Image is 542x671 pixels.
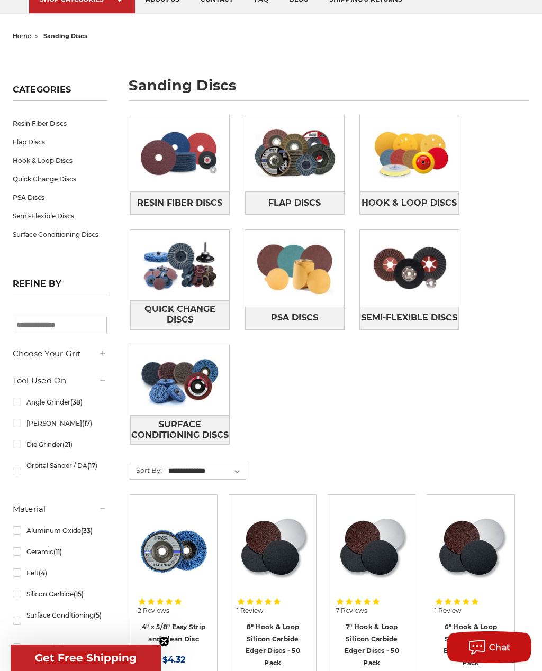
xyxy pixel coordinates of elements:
span: Get Free Shipping [35,651,137,664]
label: Sort By: [130,462,162,478]
a: [PERSON_NAME] [13,414,107,433]
a: Hook & Loop Discs [360,191,459,214]
a: Silicon Carbide 6" Hook & Loop Edger Discs [435,502,507,597]
select: Sort By: [167,463,246,479]
a: Flap Discs [13,133,107,151]
a: Resin Fiber Discs [130,191,229,214]
h5: Choose Your Grit [13,347,107,360]
img: 4" x 5/8" easy strip and clean discs [138,515,210,587]
span: (5) [94,611,102,619]
a: 8" Hook & Loop Silicon Carbide Edger Discs - 50 Pack [246,623,300,667]
a: Silicon Carbide 8" Hook & Loop Edger Discs [237,502,309,597]
span: 1 Review [237,608,264,614]
div: Get Free ShippingClose teaser [11,645,161,671]
img: Hook & Loop Discs [360,118,459,188]
span: 1 Review [435,608,462,614]
span: (17) [82,419,92,427]
span: (21) [62,440,73,448]
button: Close teaser [159,636,169,647]
a: Hook & Loop Discs [13,151,107,170]
span: (38) [70,398,83,406]
img: Silicon Carbide 8" Hook & Loop Edger Discs [237,516,309,587]
h5: Tool Used On [13,374,107,387]
a: Resin Fiber Discs [13,114,107,133]
img: PSA Discs [245,233,344,303]
a: Silicon Carbide [13,585,107,603]
a: Surface Conditioning [13,606,107,636]
h1: sanding discs [129,78,529,101]
span: Quick Change Discs [131,300,229,329]
a: Quick Change Discs [13,170,107,188]
a: Die Grinder [13,435,107,454]
h5: Refine by [13,279,107,295]
a: PSA Discs [245,307,344,329]
a: Surface Conditioning Discs [13,225,107,244]
img: Silicon Carbide 7" Hook & Loop Edger Discs [336,516,408,587]
a: Orbital Sander / DA [13,456,107,486]
span: Chat [489,642,511,652]
a: 7" Hook & Loop Silicon Carbide Edger Discs - 50 Pack [345,623,399,667]
span: (17) [87,462,97,470]
button: Chat [447,631,531,663]
span: (15) [74,590,84,598]
span: (33) [81,527,93,535]
a: Silicon Carbide 7" Hook & Loop Edger Discs [336,502,408,597]
img: Semi-Flexible Discs [360,233,459,303]
h5: Categories [13,85,107,101]
span: $4.32 [162,655,185,665]
span: sanding discs [43,32,87,40]
a: Aluminum Oxide [13,521,107,540]
a: 6" Hook & Loop Silicon Carbide Edger Discs - 50 Pack [444,623,498,667]
span: Resin Fiber Discs [137,194,222,212]
a: Felt [13,564,107,582]
img: Surface Conditioning Discs [130,345,229,415]
span: 7 Reviews [336,608,367,614]
span: Surface Conditioning Discs [131,416,229,444]
span: Flap Discs [268,194,321,212]
span: (29) [52,644,64,651]
span: (11) [53,548,62,556]
a: Semi-Flexible Discs [13,207,107,225]
a: Zirconia [13,638,107,657]
a: Ceramic [13,543,107,561]
span: Semi-Flexible Discs [361,309,457,327]
a: Semi-Flexible Discs [360,307,459,329]
span: PSA Discs [271,309,318,327]
a: Angle Grinder [13,393,107,411]
a: PSA Discs [13,188,107,207]
a: Quick Change Discs [130,300,229,329]
a: 4" x 5/8" easy strip and clean discs [138,502,210,597]
span: Hook & Loop Discs [362,194,457,212]
a: Flap Discs [245,191,344,214]
a: 4" x 5/8" Easy Strip and Clean Disc [142,623,205,643]
span: (4) [39,569,47,577]
img: Flap Discs [245,118,344,188]
img: Silicon Carbide 6" Hook & Loop Edger Discs [435,516,507,587]
img: Resin Fiber Discs [130,118,229,188]
span: 2 Reviews [138,608,169,614]
h5: Material [13,503,107,516]
img: Quick Change Discs [130,230,229,300]
a: home [13,32,31,40]
a: Surface Conditioning Discs [130,415,229,444]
